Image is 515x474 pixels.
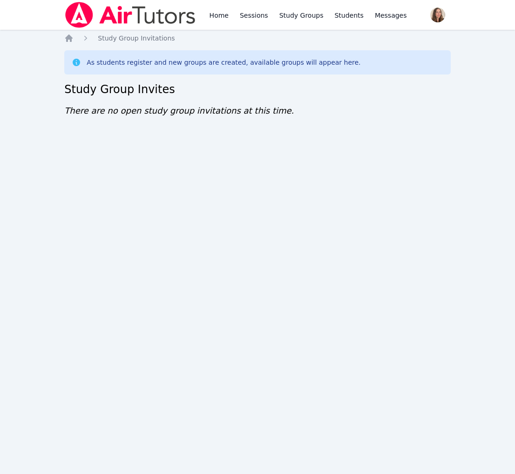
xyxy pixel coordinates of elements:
[64,106,294,115] span: There are no open study group invitations at this time.
[375,11,407,20] span: Messages
[64,34,451,43] nav: Breadcrumb
[64,82,451,97] h2: Study Group Invites
[98,34,175,42] span: Study Group Invitations
[98,34,175,43] a: Study Group Invitations
[87,58,360,67] div: As students register and new groups are created, available groups will appear here.
[64,2,196,28] img: Air Tutors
